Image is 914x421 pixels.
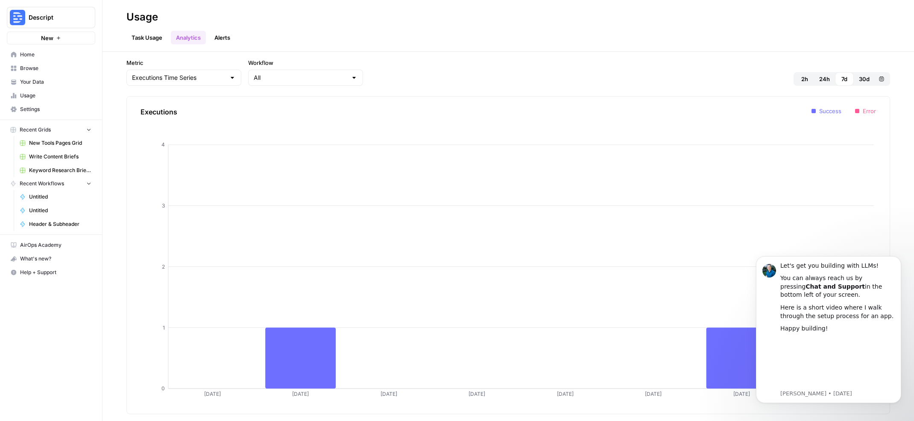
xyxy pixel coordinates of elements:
a: Alerts [209,31,235,44]
p: Message from Alex, sent 1d ago [37,146,152,154]
tspan: [DATE] [733,391,750,397]
tspan: [DATE] [204,391,221,397]
input: All [254,73,347,82]
span: Home [20,51,91,58]
span: Your Data [20,78,91,86]
tspan: [DATE] [292,391,309,397]
button: Workspace: Descript [7,7,95,28]
a: Task Usage [126,31,167,44]
tspan: 3 [162,202,165,209]
a: Header & Subheader [16,217,95,231]
a: Untitled [16,190,95,204]
span: Help + Support [20,269,91,276]
button: 2h [795,72,814,86]
span: Untitled [29,207,91,214]
span: New Tools Pages Grid [29,139,91,147]
span: Recent Grids [20,126,51,134]
button: 30d [854,72,875,86]
span: Usage [20,92,91,99]
span: New [41,34,53,42]
iframe: Intercom notifications message [743,243,914,417]
input: Executions Time Series [132,73,226,82]
label: Workflow [248,58,363,67]
li: Error [855,107,876,115]
button: What's new? [7,252,95,266]
a: Settings [7,102,95,116]
a: Usage [7,89,95,102]
span: Browse [20,64,91,72]
span: 7d [841,75,847,83]
a: New Tools Pages Grid [16,136,95,150]
img: Descript Logo [10,10,25,25]
tspan: [DATE] [645,391,662,397]
tspan: [DATE] [381,391,397,397]
span: 30d [859,75,870,83]
div: Usage [126,10,158,24]
button: Recent Workflows [7,177,95,190]
span: 2h [801,75,808,83]
a: Your Data [7,75,95,89]
tspan: 0 [161,385,165,392]
a: Home [7,48,95,61]
button: New [7,32,95,44]
div: What's new? [7,252,95,265]
tspan: 1 [163,325,165,331]
a: Write Content Briefs [16,150,95,164]
span: AirOps Academy [20,241,91,249]
span: Recent Workflows [20,180,64,187]
a: Untitled [16,204,95,217]
label: Metric [126,58,241,67]
span: Header & Subheader [29,220,91,228]
span: Descript [29,13,80,22]
a: AirOps Academy [7,238,95,252]
tspan: [DATE] [469,391,485,397]
span: Untitled [29,193,91,201]
span: Settings [20,105,91,113]
iframe: youtube [37,94,152,145]
tspan: 2 [162,263,165,270]
a: Browse [7,61,95,75]
span: Write Content Briefs [29,153,91,161]
li: Success [811,107,841,115]
button: Recent Grids [7,123,95,136]
button: Help + Support [7,266,95,279]
tspan: 4 [161,141,165,148]
span: Keyword Research Brief - KW Input [29,167,91,174]
span: 24h [819,75,830,83]
button: 24h [814,72,835,86]
tspan: [DATE] [557,391,574,397]
a: Keyword Research Brief - KW Input [16,164,95,177]
a: Analytics [171,31,206,44]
